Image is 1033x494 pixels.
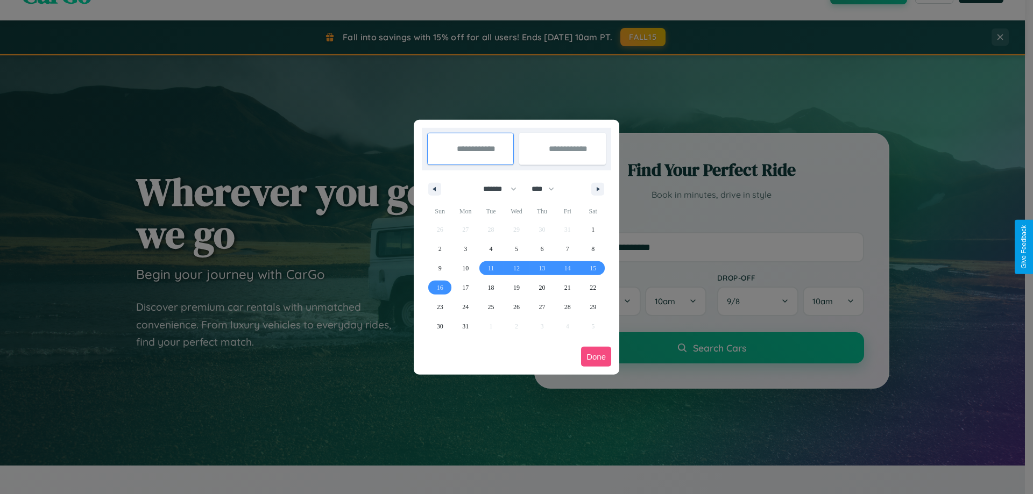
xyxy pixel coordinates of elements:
button: 2 [427,239,452,259]
span: 21 [564,278,571,297]
span: 31 [462,317,469,336]
span: 30 [437,317,443,336]
span: 9 [438,259,442,278]
span: Sat [581,203,606,220]
span: 28 [564,297,571,317]
button: Done [581,347,611,367]
span: Thu [529,203,555,220]
button: 15 [581,259,606,278]
span: 6 [540,239,543,259]
span: 15 [590,259,596,278]
button: 7 [555,239,580,259]
span: 11 [488,259,494,278]
span: Mon [452,203,478,220]
span: 25 [488,297,494,317]
span: 23 [437,297,443,317]
button: 11 [478,259,504,278]
button: 14 [555,259,580,278]
span: 19 [513,278,520,297]
button: 31 [452,317,478,336]
button: 24 [452,297,478,317]
button: 10 [452,259,478,278]
span: 26 [513,297,520,317]
span: 16 [437,278,443,297]
button: 19 [504,278,529,297]
span: 24 [462,297,469,317]
span: 10 [462,259,469,278]
button: 25 [478,297,504,317]
div: Give Feedback [1020,225,1028,269]
button: 4 [478,239,504,259]
span: Fri [555,203,580,220]
button: 6 [529,239,555,259]
button: 29 [581,297,606,317]
button: 3 [452,239,478,259]
button: 9 [427,259,452,278]
span: 4 [490,239,493,259]
button: 1 [581,220,606,239]
button: 22 [581,278,606,297]
span: 20 [539,278,545,297]
span: 7 [566,239,569,259]
button: 12 [504,259,529,278]
span: 1 [591,220,595,239]
button: 21 [555,278,580,297]
button: 30 [427,317,452,336]
button: 23 [427,297,452,317]
button: 26 [504,297,529,317]
button: 17 [452,278,478,297]
span: 5 [515,239,518,259]
button: 28 [555,297,580,317]
span: Sun [427,203,452,220]
button: 27 [529,297,555,317]
button: 20 [529,278,555,297]
span: 12 [513,259,520,278]
button: 8 [581,239,606,259]
span: 3 [464,239,467,259]
span: Tue [478,203,504,220]
span: 27 [539,297,545,317]
span: Wed [504,203,529,220]
span: 18 [488,278,494,297]
button: 13 [529,259,555,278]
span: 29 [590,297,596,317]
span: 22 [590,278,596,297]
button: 16 [427,278,452,297]
span: 8 [591,239,595,259]
span: 17 [462,278,469,297]
button: 5 [504,239,529,259]
span: 13 [539,259,545,278]
span: 2 [438,239,442,259]
button: 18 [478,278,504,297]
span: 14 [564,259,571,278]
